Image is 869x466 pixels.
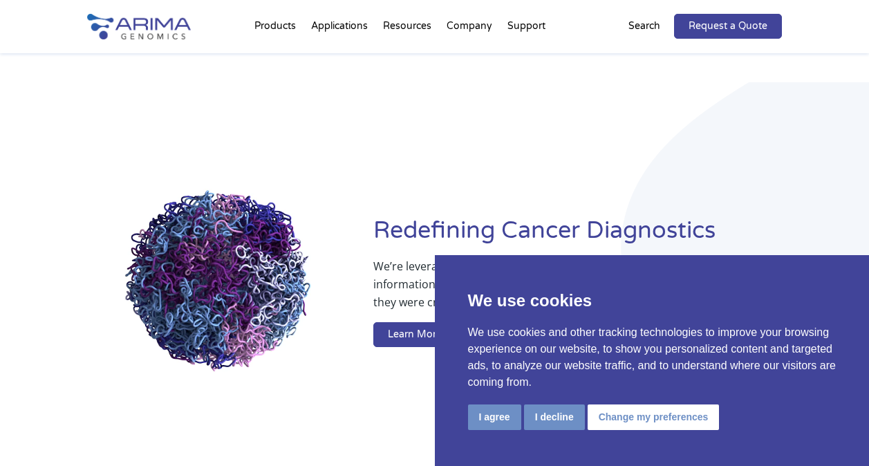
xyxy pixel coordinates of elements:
[674,14,782,39] a: Request a Quote
[468,288,837,313] p: We use cookies
[628,17,660,35] p: Search
[524,404,585,430] button: I decline
[468,324,837,391] p: We use cookies and other tracking technologies to improve your browsing experience on our website...
[373,215,782,257] h1: Redefining Cancer Diagnostics
[373,257,727,322] p: We’re leveraging whole-genome sequence and structure information to ensure breakthrough therapies...
[373,322,456,347] a: Learn More
[588,404,720,430] button: Change my preferences
[468,404,521,430] button: I agree
[87,14,191,39] img: Arima-Genomics-logo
